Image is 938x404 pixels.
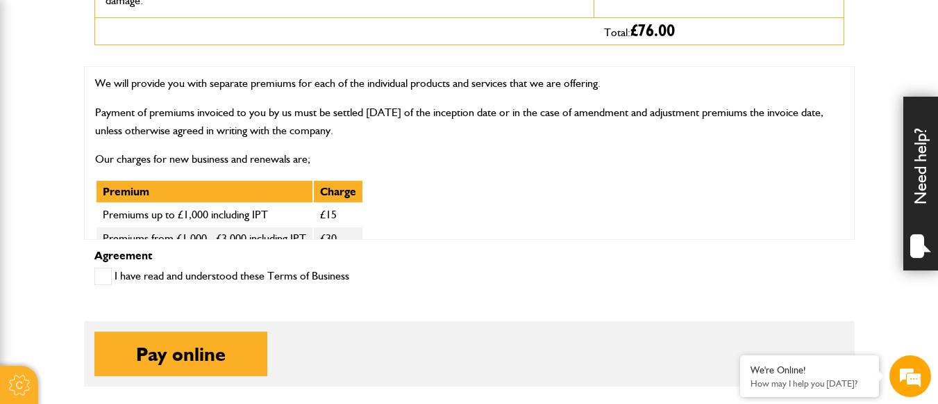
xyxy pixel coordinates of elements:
th: Charge [313,180,363,204]
em: Start Chat [189,311,252,330]
td: Premiums from £1,000 - £3,000 including IPT [96,227,313,250]
td: £15 [313,203,363,227]
div: Minimize live chat window [228,7,261,40]
textarea: Type your message and hit 'Enter' [18,252,253,300]
div: Chat with us now [72,78,233,96]
label: I have read and understood these Terms of Business [94,268,349,285]
input: Enter your phone number [18,211,253,241]
div: Total: [594,18,843,45]
img: d_20077148190_company_1631870298795_20077148190 [24,77,58,97]
th: Premium [96,180,313,204]
button: Pay online [94,332,267,376]
span: 76.00 [638,23,675,40]
div: We're Online! [751,364,869,376]
span: £ [630,23,675,40]
div: Need help? [903,97,938,270]
p: Payment of premiums invoiced to you by us must be settled [DATE] of the inception date or in the ... [95,104,844,139]
input: Enter your last name [18,129,253,159]
p: How may I help you today? [751,378,869,389]
p: Our charges for new business and renewals are; [95,150,844,168]
input: Enter your email address [18,170,253,200]
td: Premiums up to £1,000 including IPT [96,203,313,227]
p: Agreement [94,250,844,261]
p: We will provide you with separate premiums for each of the individual products and services that ... [95,74,844,92]
td: £30 [313,227,363,250]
